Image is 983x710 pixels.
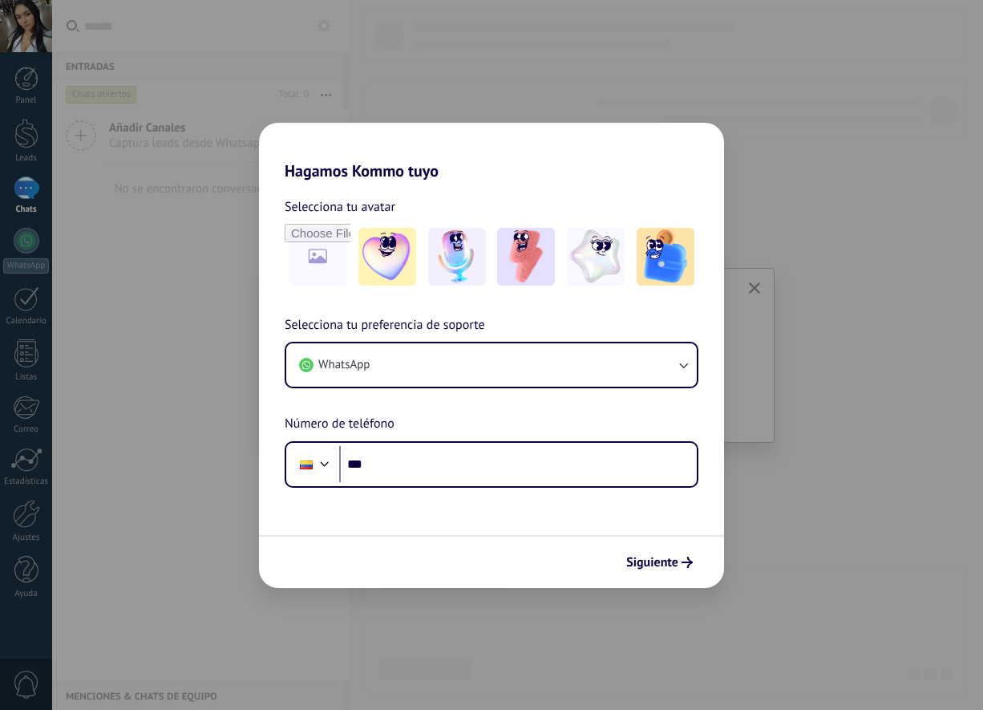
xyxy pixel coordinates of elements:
img: -3.jpeg [497,228,555,286]
span: Selecciona tu avatar [285,197,395,217]
h2: Hagamos Kommo tuyo [259,123,724,181]
span: WhatsApp [318,357,370,373]
img: -1.jpeg [358,228,416,286]
button: WhatsApp [286,343,697,387]
span: Selecciona tu preferencia de soporte [285,315,485,336]
img: -5.jpeg [637,228,694,286]
button: Siguiente [619,549,700,576]
div: Colombia: + 57 [291,448,322,481]
img: -4.jpeg [567,228,625,286]
span: Siguiente [626,557,678,568]
img: -2.jpeg [428,228,486,286]
span: Número de teléfono [285,414,394,435]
